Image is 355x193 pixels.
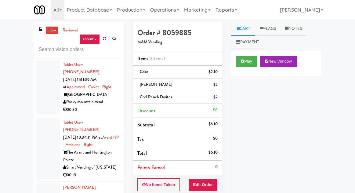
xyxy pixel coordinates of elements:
a: reviewed [61,27,80,34]
div: $0 [213,135,218,142]
span: [PERSON_NAME] [140,82,172,87]
span: Tax [137,136,144,143]
a: inbox [46,27,58,34]
a: Flags [255,22,281,36]
a: Applewood - Cooler - Right [67,84,112,90]
a: Notes [281,22,306,36]
span: Points Earned [137,164,165,171]
button: New Window [260,56,297,67]
div: $6.10 [208,120,218,128]
a: Tablet User· [PHONE_NUMBER] [63,62,99,75]
h4: Order # 8059885 [137,29,218,37]
div: $0 [213,106,218,114]
input: Search vision orders [39,44,119,55]
div: The Avant and Huntington Pointe [63,149,119,164]
div: 0 [215,163,218,171]
span: Total [137,150,147,157]
li: Tablet User· [PHONE_NUMBER][DATE] 10:34:11 PM atAvant HP - Ambient - RightThe Avant and Huntingto... [34,116,124,182]
span: Discount [137,107,156,114]
span: Coke [140,69,148,75]
div: $2 [213,81,218,89]
span: [DATE] 11:11:59 AM at [63,77,97,90]
div: 00:19 [63,171,119,179]
h5: M&M Vending [137,40,218,45]
ng-pluralize: items [153,55,164,62]
div: $2.10 [208,68,218,76]
button: Edit Order [188,178,218,191]
button: Play [236,56,257,67]
a: Cart [231,22,255,36]
div: Rocky Mountain Vend [63,98,119,106]
div: $2 [213,93,218,101]
a: [PERSON_NAME] [63,184,96,190]
button: No Items Taken [137,178,180,191]
div: 00:30 [63,106,119,114]
div: Smart Vending of [US_STATE] [63,164,119,171]
span: Subtotal [137,121,155,128]
a: Tablet User· [PHONE_NUMBER] [63,119,99,133]
img: Micromart [34,5,45,15]
span: (3 ) [148,55,165,62]
div: $6.10 [208,149,218,156]
div: [GEOGRAPHIC_DATA] [63,91,119,99]
span: Cool Ranch Doritos [140,94,172,100]
li: Tablet User· [PHONE_NUMBER][DATE] 11:11:59 AM atApplewood - Cooler - Right[GEOGRAPHIC_DATA]Rocky ... [34,59,124,116]
a: recent [80,34,100,44]
a: Payment [231,35,264,49]
span: Items [137,55,165,62]
span: [DATE] 10:34:11 PM at [63,134,102,140]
